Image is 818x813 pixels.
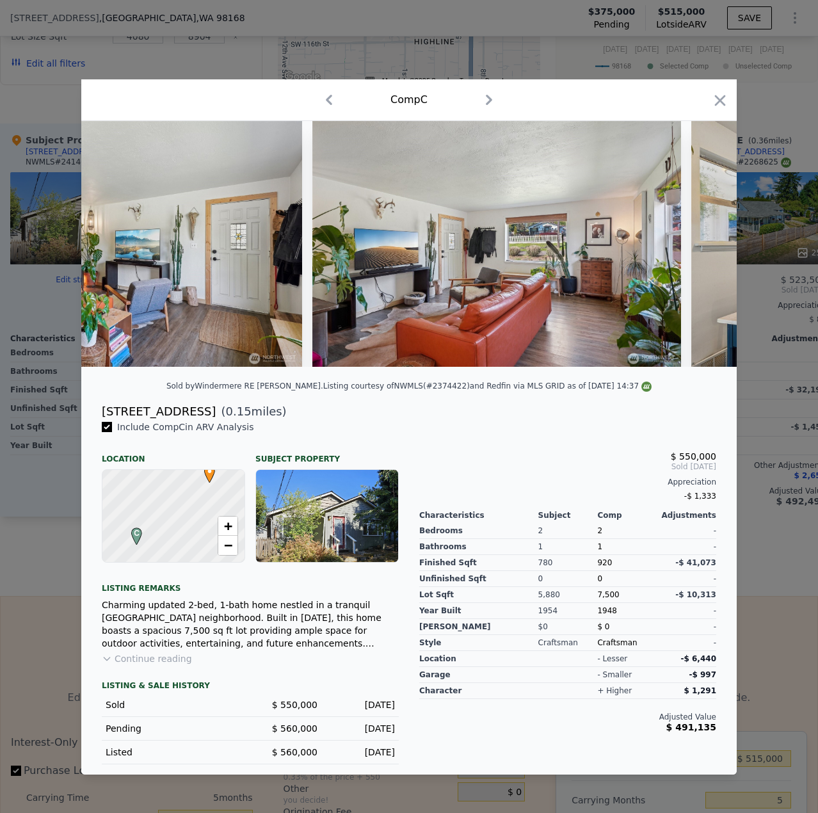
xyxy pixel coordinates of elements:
div: [DATE] [328,746,395,759]
div: Bedrooms [419,523,538,539]
span: $ 550,000 [272,700,317,710]
div: Sold by Windermere RE [PERSON_NAME] . [166,382,323,390]
div: C [128,527,136,535]
img: NWMLS Logo [641,382,652,392]
span: $ 560,000 [272,747,317,757]
span: -$ 1,333 [684,492,716,501]
span: 0 [597,574,602,583]
button: Continue reading [102,652,192,665]
div: Characteristics [419,510,538,520]
span: $ 491,135 [666,722,716,732]
span: $ 560,000 [272,723,317,734]
div: Sold [106,698,240,711]
div: 2 [538,523,598,539]
div: Bathrooms [419,539,538,555]
div: Lot Sqft [419,587,538,603]
div: - [657,619,716,635]
div: Appreciation [419,477,716,487]
div: - [657,539,716,555]
a: Zoom in [218,517,237,536]
span: 7,500 [597,590,619,599]
div: Listing remarks [102,573,399,593]
div: $0 [538,619,598,635]
span: • [201,462,218,481]
div: - lesser [597,654,627,664]
span: $ 1,291 [684,686,716,695]
div: Adjusted Value [419,712,716,722]
div: 1 [597,539,657,555]
div: 1954 [538,603,598,619]
div: Charming updated 2-bed, 1-bath home nestled in a tranquil [GEOGRAPHIC_DATA] neighborhood. Built i... [102,599,399,650]
span: + [224,518,232,534]
span: 2 [597,526,602,535]
div: - [657,603,716,619]
div: [PERSON_NAME] [419,619,538,635]
span: -$ 997 [689,670,716,679]
span: 920 [597,558,612,567]
img: Property Img [312,121,681,367]
a: Zoom out [218,536,237,555]
div: 1 [538,539,598,555]
div: Unfinished Sqft [419,571,538,587]
div: 5,880 [538,587,598,603]
div: Subject Property [255,444,399,464]
div: • [201,465,209,473]
div: Year Built [419,603,538,619]
div: Craftsman [538,635,598,651]
div: 780 [538,555,598,571]
div: - [657,635,716,651]
div: LISTING & SALE HISTORY [102,680,399,693]
span: Include Comp C in ARV Analysis [112,422,259,432]
div: Comp C [390,92,428,108]
div: - [657,523,716,539]
div: 1948 [597,603,657,619]
div: garage [419,667,538,683]
span: ( miles) [216,403,286,421]
div: [DATE] [328,698,395,711]
div: Location [102,444,245,464]
span: Sold [DATE] [419,462,716,472]
span: -$ 6,440 [681,654,716,663]
div: Listing courtesy of NWMLS (#2374422) and Redfin via MLS GRID as of [DATE] 14:37 [323,382,652,390]
span: − [224,537,232,553]
span: -$ 10,313 [675,590,716,599]
span: -$ 41,073 [675,558,716,567]
span: 0.15 [226,405,252,418]
div: - [657,571,716,587]
div: Listed [106,746,240,759]
div: + higher [597,686,632,696]
div: Subject [538,510,598,520]
div: location [419,651,538,667]
span: C [128,527,145,539]
div: [STREET_ADDRESS] [102,403,216,421]
span: $ 0 [597,622,609,631]
div: 0 [538,571,598,587]
div: Pending [106,722,240,735]
div: Finished Sqft [419,555,538,571]
div: [DATE] [328,722,395,735]
div: Style [419,635,538,651]
div: Adjustments [657,510,716,520]
div: - smaller [597,670,632,680]
div: Craftsman [597,635,657,651]
div: Comp [597,510,657,520]
div: character [419,683,538,699]
span: $ 550,000 [671,451,716,462]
